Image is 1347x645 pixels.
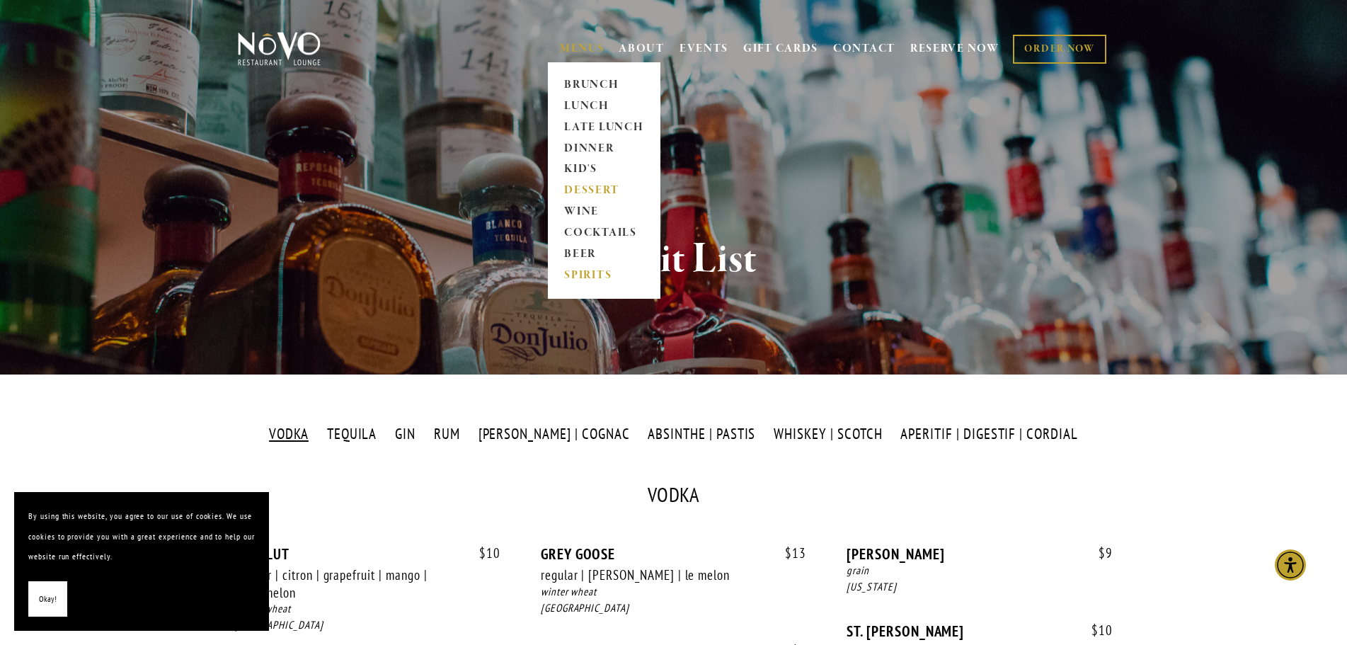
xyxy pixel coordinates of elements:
div: VODKA [235,485,1113,506]
span: 13 [771,545,806,561]
a: KID'S [560,159,648,181]
a: COCKTAILS [560,223,648,244]
span: $ [1099,544,1106,561]
a: ORDER NOW [1013,35,1106,64]
label: [PERSON_NAME] | COGNAC [471,424,637,445]
div: ST. [PERSON_NAME] [847,622,1112,640]
label: ABSINTHE | PASTIS [641,424,763,445]
span: Okay! [39,589,57,610]
span: 9 [1084,545,1113,561]
div: winter wheat [235,601,500,617]
div: winter wheat [541,584,806,600]
a: RESERVE NOW [910,35,999,62]
a: MENUS [560,42,604,56]
span: $ [785,544,792,561]
div: [PERSON_NAME] [847,545,1112,563]
label: GIN [388,424,423,445]
button: Okay! [28,581,67,617]
p: By using this website, you agree to our use of cookies. We use cookies to provide you with a grea... [28,506,255,567]
div: regular | [PERSON_NAME] | le melon [541,566,766,584]
a: SPIRITS [560,266,648,287]
a: WINE [560,202,648,223]
a: BRUNCH [560,74,648,96]
span: 10 [1077,622,1113,639]
div: [GEOGRAPHIC_DATA] [541,600,806,617]
div: GREY GOOSE [541,545,806,563]
section: Cookie banner [14,492,269,631]
label: TEQUILA [319,424,384,445]
a: GIFT CARDS [743,35,818,62]
a: DESSERT [560,181,648,202]
label: VODKA [262,424,316,445]
img: Novo Restaurant &amp; Lounge [235,31,323,67]
a: LATE LUNCH [560,117,648,138]
a: CONTACT [833,35,895,62]
a: BEER [560,244,648,266]
a: LUNCH [560,96,648,117]
a: ABOUT [619,42,665,56]
h1: Spirit List [261,236,1087,282]
div: [US_STATE] [847,579,1112,595]
span: 10 [465,545,500,561]
label: WHISKEY | SCOTCH [767,424,890,445]
span: $ [1091,622,1099,639]
a: EVENTS [680,42,728,56]
div: Accessibility Menu [1275,549,1306,581]
div: grain [847,563,1112,579]
div: [GEOGRAPHIC_DATA] [235,617,500,634]
label: RUM [426,424,467,445]
label: APERITIF | DIGESTIF | CORDIAL [893,424,1085,445]
a: DINNER [560,138,648,159]
div: regular | citron | grapefruit | mango | watermelon [235,566,460,601]
div: ABSOLUT [235,545,500,563]
span: $ [479,544,486,561]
